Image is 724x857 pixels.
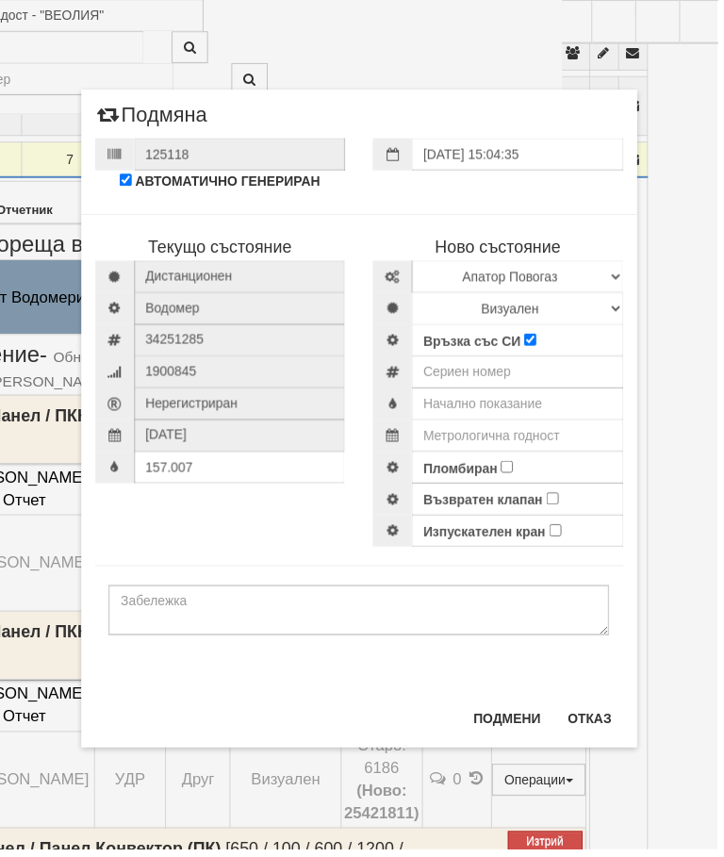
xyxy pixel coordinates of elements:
[467,710,557,740] button: Подмени
[136,455,349,487] input: Последно показание
[562,710,629,740] button: Отказ
[427,495,548,514] label: Възвратен клапан
[416,423,629,455] input: Метрологична годност
[137,173,323,192] label: АВТОМАТИЧНО ГЕНЕРИРАН
[136,359,349,391] span: Радио номер
[136,423,349,455] span: [DATE]
[136,140,349,172] input: Номер на протокол
[416,263,629,295] select: Марка и Модел
[427,335,525,354] label: Връзка със СИ
[136,391,349,423] span: Нерегистриран
[427,463,502,482] label: Пломбиран
[416,140,629,172] input: Дата на подмяна
[554,529,567,541] input: Изпускателен кран
[136,263,349,295] span: Дистанционен
[96,240,349,259] h4: Текущо състояние
[529,337,541,349] input: Връзка със СИ
[416,391,629,423] input: Начално показание
[416,359,629,391] input: Сериен номер
[427,527,551,546] label: Изпускателен кран
[136,327,349,359] span: Сериен номер
[96,105,209,140] span: Подмяна
[505,465,518,477] input: Пломбиран
[376,240,629,259] h4: Ново състояние
[551,497,564,509] input: Възвратен клапан
[136,295,349,327] span: Водомер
